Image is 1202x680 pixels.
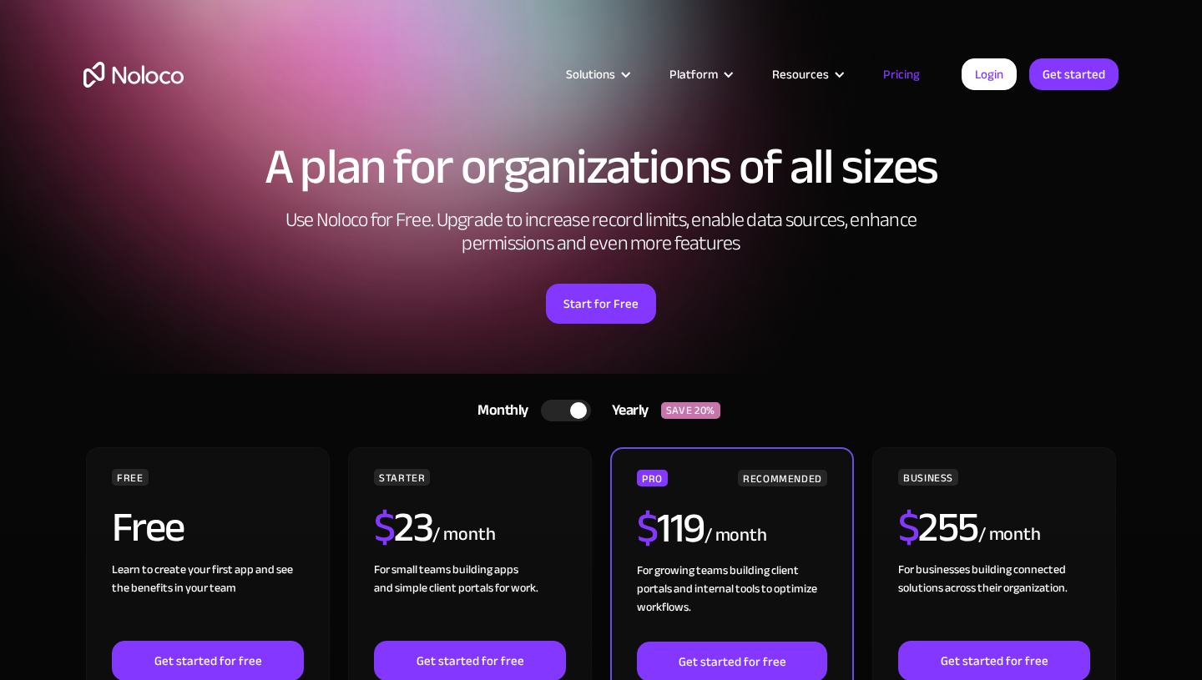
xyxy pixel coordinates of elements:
[637,489,658,567] span: $
[978,521,1041,548] div: / month
[112,561,304,641] div: Learn to create your first app and see the benefits in your team ‍
[83,62,184,88] a: home
[772,63,829,85] div: Resources
[545,63,649,85] div: Solutions
[751,63,862,85] div: Resources
[962,58,1017,90] a: Login
[649,63,751,85] div: Platform
[898,469,958,486] div: BUSINESS
[112,506,184,548] h2: Free
[898,506,978,548] h2: 255
[374,506,433,548] h2: 23
[862,63,941,85] a: Pricing
[738,470,827,486] div: RECOMMENDED
[432,521,495,548] div: / month
[591,398,661,423] div: Yearly
[669,63,718,85] div: Platform
[637,470,668,486] div: PRO
[705,522,767,549] div: / month
[637,562,827,642] div: For growing teams building client portals and internal tools to optimize workflows.
[457,398,541,423] div: Monthly
[374,561,566,641] div: For small teams building apps and simple client portals for work. ‍
[1029,58,1119,90] a: Get started
[898,561,1090,641] div: For businesses building connected solutions across their organization. ‍
[374,488,395,567] span: $
[374,469,430,486] div: STARTER
[267,209,935,255] h2: Use Noloco for Free. Upgrade to increase record limits, enable data sources, enhance permissions ...
[83,142,1119,192] h1: A plan for organizations of all sizes
[637,507,705,549] h2: 119
[112,469,149,486] div: FREE
[898,488,919,567] span: $
[546,284,656,324] a: Start for Free
[566,63,615,85] div: Solutions
[661,402,720,419] div: SAVE 20%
